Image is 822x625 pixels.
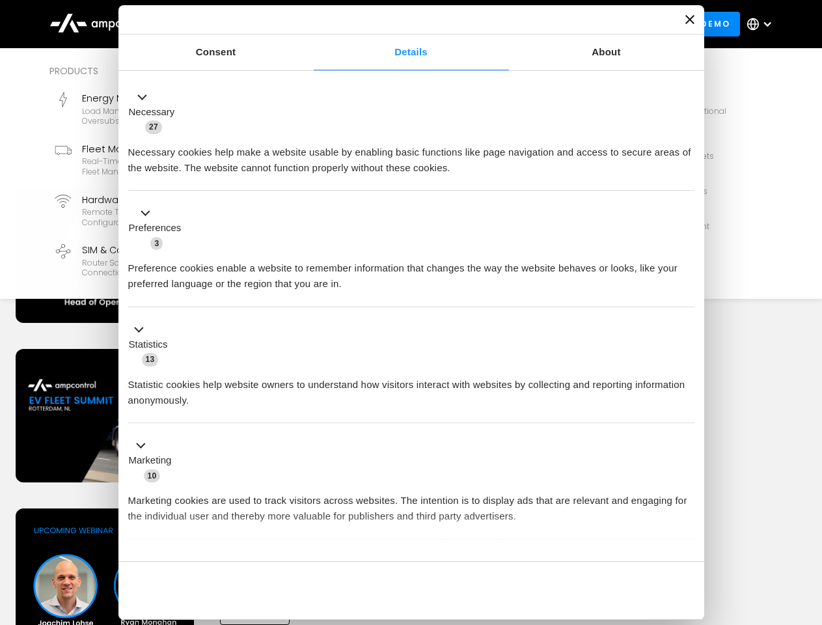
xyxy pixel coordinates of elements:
button: Marketing (10) [128,438,180,484]
div: Preference cookies enable a website to remember information that changes the way the website beha... [128,251,694,292]
span: 27 [145,120,162,133]
div: Load management, cost optimization, oversubscription [82,106,253,126]
div: Real-time GPS, SoC, efficiency monitoring, fleet management [82,156,253,176]
div: SIM & Connectivity [82,243,253,257]
label: Statistics [129,337,168,352]
label: Necessary [129,105,175,120]
span: 10 [144,469,161,482]
button: Statistics (13) [128,322,176,367]
button: Necessary (27) [128,89,183,135]
span: 2 [215,556,227,569]
div: Marketing cookies are used to track visitors across websites. The intention is to display ads tha... [128,483,694,524]
button: Unclassified (2) [128,554,235,570]
a: About [509,35,704,70]
button: Close banner [685,15,694,24]
div: Router Solutions, SIM Cards, Secure Data Connection [82,258,253,278]
span: 3 [150,237,163,250]
a: Hardware DiagnosticsRemote troubleshooting, charger logs, configurations, diagnostic files [49,187,258,233]
div: Necessary cookies help make a website usable by enabling basic functions like page navigation and... [128,135,694,176]
div: Hardware Diagnostics [82,193,253,207]
span: 13 [142,353,159,366]
a: Details [314,35,509,70]
a: Consent [118,35,314,70]
div: Products [49,64,471,78]
div: Statistic cookies help website owners to understand how visitors interact with websites by collec... [128,367,694,408]
a: SIM & ConnectivityRouter Solutions, SIM Cards, Secure Data Connection [49,238,258,283]
div: Fleet Management [82,142,253,156]
div: Energy Management [82,91,253,105]
label: Marketing [129,453,172,468]
label: Preferences [129,221,182,236]
button: Preferences (3) [128,206,189,251]
a: Energy ManagementLoad management, cost optimization, oversubscription [49,86,258,132]
button: Okay [507,572,694,609]
a: Fleet ManagementReal-time GPS, SoC, efficiency monitoring, fleet management [49,137,258,182]
div: Remote troubleshooting, charger logs, configurations, diagnostic files [82,207,253,227]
